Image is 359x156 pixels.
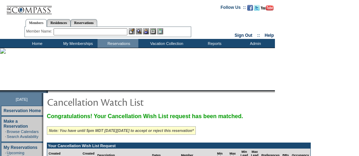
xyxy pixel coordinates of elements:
a: Reservation Home [4,108,41,113]
a: Residences [47,19,71,27]
span: :: [257,33,260,38]
img: Follow us on Twitter [254,5,260,11]
span: Congratulations! Your Cancellation Wish List request has been matched. [47,113,243,119]
a: Make a Reservation [4,119,28,129]
td: Follow Us :: [221,4,246,13]
a: Become our fan on Facebook [247,7,253,11]
a: My Reservations [4,145,37,150]
img: blank.gif [48,90,49,93]
img: View [136,28,142,34]
td: Reservations [98,39,138,48]
i: Note: You have until 5pm MDT [DATE][DATE] to accept or reject this reservation* [49,128,194,133]
a: Browse Calendars [7,129,39,134]
img: Reservations [150,28,156,34]
img: pgTtlCancellationNotification.gif [47,95,189,109]
a: Subscribe to our YouTube Channel [261,7,274,11]
td: My Memberships [57,39,98,48]
img: Subscribe to our YouTube Channel [261,5,274,11]
a: Sign Out [234,33,252,38]
td: Reports [193,39,234,48]
img: promoShadowLeftCorner.gif [45,90,48,93]
td: Home [16,39,57,48]
div: Member Name: [26,28,54,34]
a: Reservations [71,19,97,27]
a: Members [26,19,47,27]
td: Your Cancellation Wish List Request [47,143,310,149]
img: Impersonate [143,28,149,34]
span: [DATE] [16,97,28,102]
td: Admin [234,39,275,48]
a: Follow us on Twitter [254,7,260,11]
td: Vacation Collection [138,39,193,48]
img: b_edit.gif [129,28,135,34]
img: Become our fan on Facebook [247,5,253,11]
a: Search Availability [7,134,38,139]
td: · [5,134,6,139]
img: b_calculator.gif [157,28,163,34]
td: · [5,129,6,134]
a: Help [265,33,274,38]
